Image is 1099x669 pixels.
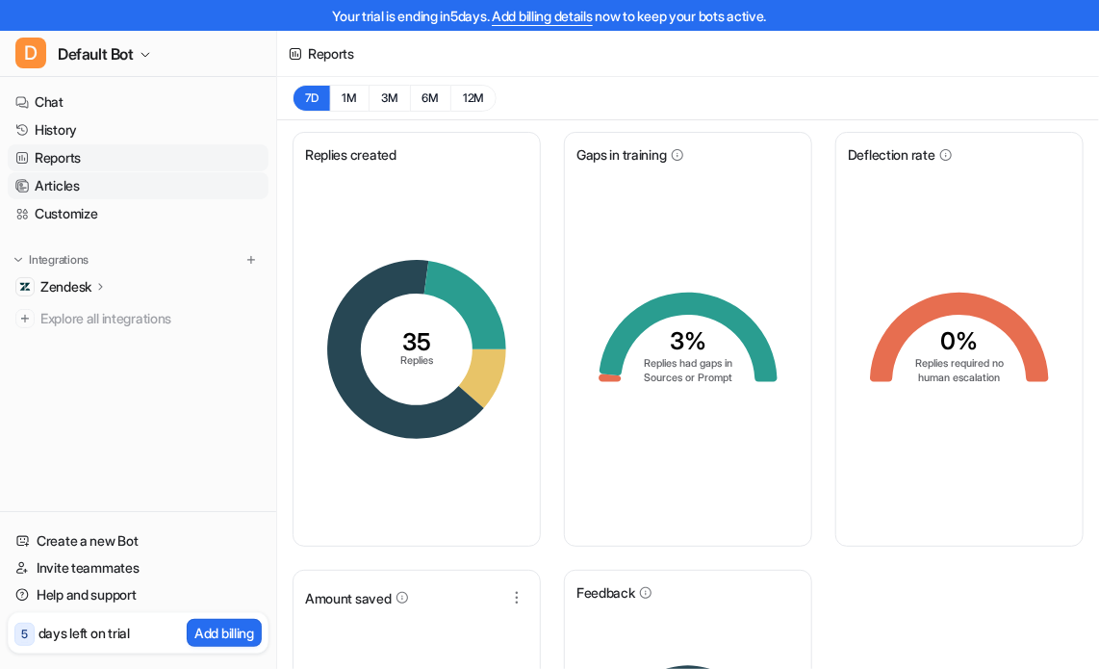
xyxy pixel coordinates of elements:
span: Amount saved [305,588,392,608]
a: Articles [8,172,268,199]
a: History [8,116,268,143]
a: Explore all integrations [8,305,268,332]
p: Add billing [194,623,254,643]
tspan: 35 [402,327,431,356]
div: Reports [308,43,354,64]
p: Zendesk [40,277,91,296]
a: Add billing details [492,8,593,24]
a: Customize [8,200,268,227]
span: D [15,38,46,68]
span: Replies created [305,144,396,165]
button: 7D [293,85,330,112]
a: Create a new Bot [8,527,268,554]
span: Feedback [576,582,635,603]
img: menu_add.svg [244,253,258,267]
a: Help and support [8,581,268,608]
p: 5 [21,626,28,643]
p: Integrations [29,252,89,268]
tspan: Replies had gaps in [644,357,732,370]
button: 1M [330,85,370,112]
span: Deflection rate [848,144,935,165]
span: Gaps in training [576,144,667,165]
tspan: human escalation [919,373,1001,385]
tspan: 3% [670,326,706,355]
a: Chat [8,89,268,116]
tspan: Sources or Prompt [644,373,732,385]
tspan: 0% [941,326,979,355]
tspan: Replies [400,354,434,367]
a: Invite teammates [8,554,268,581]
img: explore all integrations [15,309,35,328]
button: 6M [410,85,451,112]
button: Integrations [8,250,94,270]
a: Reports [8,144,268,171]
img: Zendesk [19,281,31,293]
button: Add billing [187,619,262,647]
tspan: Replies required no [915,357,1004,370]
span: Default Bot [58,40,134,67]
span: Explore all integrations [40,303,261,334]
button: 12M [450,85,497,112]
p: days left on trial [38,623,130,643]
img: expand menu [12,253,25,267]
button: 3M [369,85,410,112]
